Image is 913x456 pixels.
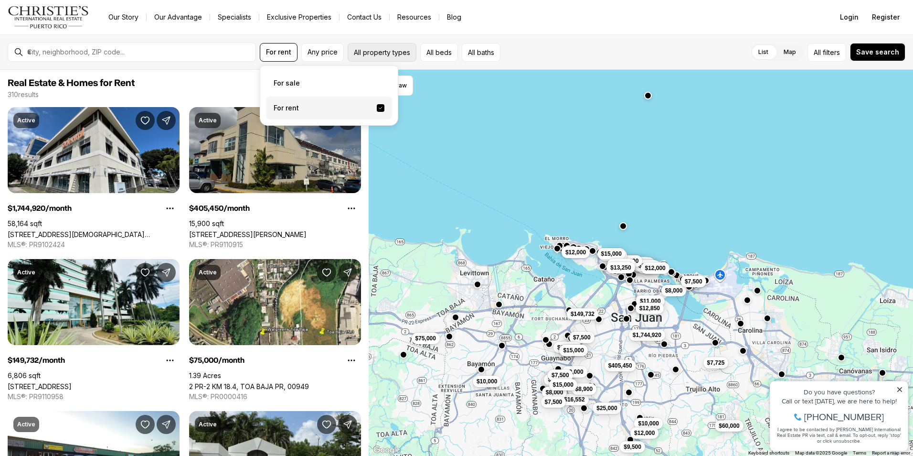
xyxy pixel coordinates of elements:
[549,379,577,390] button: $15,000
[607,258,636,270] button: $10,000
[266,97,392,119] label: For rent
[601,250,622,257] span: $15,000
[840,13,859,21] span: Login
[610,263,631,271] span: $13,250
[10,31,138,37] div: Call or text [DATE], we are here to help!
[597,248,626,259] button: $15,000
[665,287,683,294] span: $8,000
[390,11,439,24] a: Resources
[566,368,584,376] span: $9,000
[340,11,389,24] button: Contact Us
[639,304,660,312] span: $12,850
[563,347,584,354] span: $15,000
[641,262,669,274] button: $12,000
[751,43,776,61] label: List
[189,382,309,391] a: 2 PR-2 KM 18.4, TOA BAJA PR, 00949
[8,6,89,29] img: logo
[605,360,636,371] button: $405,450
[624,443,641,451] span: $9,500
[136,415,155,434] button: Save Property: Km 11.0 PR-175
[348,43,416,62] button: All property types
[557,343,578,351] span: $15,000
[338,415,357,434] button: Share Property
[462,43,500,62] button: All baths
[189,230,307,239] a: 201 DE DIEGO AVE., SAN JUAN PR, 00927
[160,351,180,370] button: Property options
[614,255,642,266] button: $14,000
[564,395,584,403] span: $16,552
[593,402,621,413] button: $25,000
[266,48,291,56] span: For rent
[572,383,597,394] button: $8,900
[850,43,905,61] button: Save search
[8,91,39,98] p: 310 results
[562,366,587,378] button: $9,000
[571,310,595,317] span: $149,732
[545,398,563,406] span: $7,500
[157,415,176,434] button: Share Property
[719,422,739,429] span: $60,000
[199,117,217,124] p: Active
[611,260,632,268] span: $10,000
[301,43,344,62] button: Any price
[834,8,864,27] button: Login
[814,47,821,57] span: All
[420,43,458,62] button: All beds
[439,11,469,24] a: Blog
[473,376,501,387] button: $10,000
[157,263,176,282] button: Share Property
[546,389,563,396] span: $8,000
[638,262,656,270] span: $8,500
[618,257,638,264] span: $14,000
[569,332,595,343] button: $7,500
[39,45,119,54] span: [PHONE_NUMBER]
[633,331,661,338] span: $1,744,920
[548,369,573,380] button: $7,500
[575,385,593,392] span: $8,900
[260,43,297,62] button: For rent
[638,420,658,427] span: $10,000
[559,345,587,356] button: $15,000
[548,376,568,383] span: $13,000
[634,418,662,429] button: $10,000
[259,11,339,24] a: Exclusive Properties
[562,246,590,258] button: $12,000
[620,441,645,453] button: $9,500
[636,303,664,314] button: $12,850
[12,59,136,77] span: I agree to be contacted by [PERSON_NAME] International Real Estate PR via text, call & email. To ...
[10,22,138,28] div: Do you have questions?
[17,421,35,428] p: Active
[317,415,336,434] button: Save Property: 15 FRAY INIGO
[634,429,655,436] span: $12,000
[553,380,573,388] span: $15,000
[8,230,180,239] a: 280 JESUS T PIÑERO AVE, SAN JUAN PR, 00927
[136,111,155,130] button: Save Property: 280 JESUS T PIÑERO AVE
[856,48,899,56] span: Save search
[101,11,146,24] a: Our Story
[567,308,598,319] button: $149,732
[629,329,665,340] button: $1,744,920
[681,275,706,287] button: $7,500
[544,374,572,385] button: $13,000
[703,357,729,369] button: $7,725
[636,295,664,306] button: $11,000
[136,263,155,282] button: Save Property: 100 ROAD 165 CENTRO INTERNACIONAL DE MERCADEO TORRE II #Suite #802
[630,427,658,438] button: $12,000
[573,334,591,341] span: $7,500
[565,248,586,256] span: $12,000
[199,421,217,428] p: Active
[477,378,497,385] span: $10,000
[552,371,569,379] span: $7,500
[541,396,566,408] button: $7,500
[210,11,259,24] a: Specialists
[707,359,725,367] span: $7,725
[342,199,361,218] button: Property options
[685,277,702,285] span: $7,500
[147,11,210,24] a: Our Advantage
[317,263,336,282] button: Save Property: 2 PR-2 KM 18.4
[8,78,135,88] span: Real Estate & Homes for Rent
[596,404,617,412] span: $25,000
[872,13,900,21] span: Register
[661,285,687,296] button: $8,000
[157,111,176,130] button: Share Property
